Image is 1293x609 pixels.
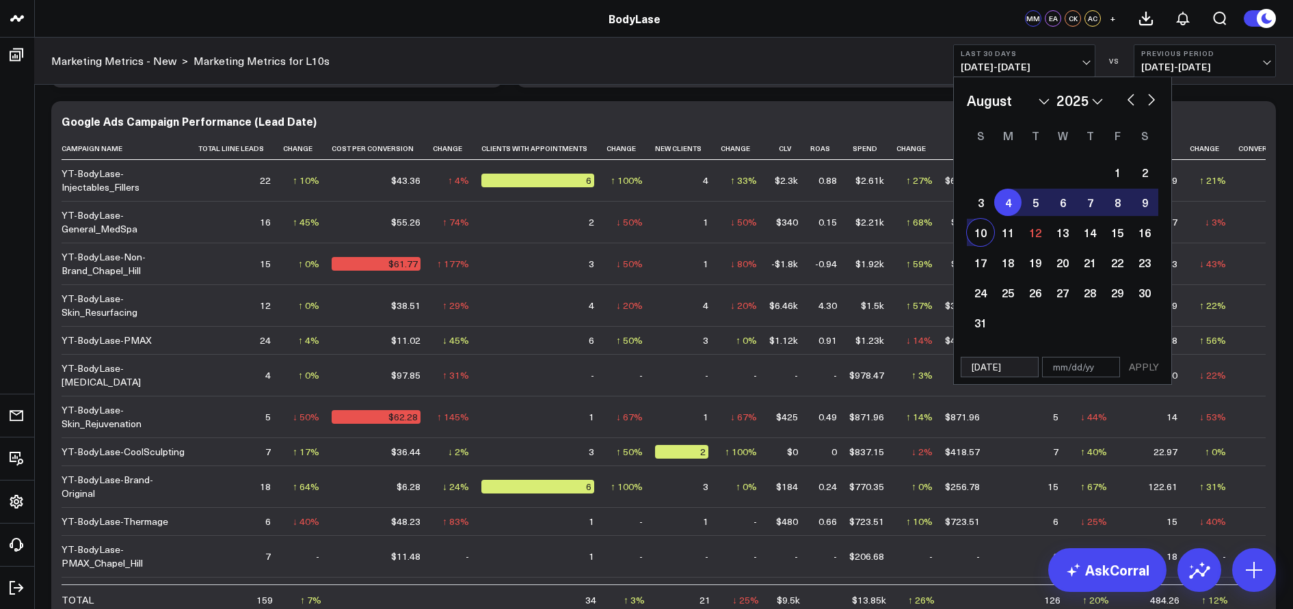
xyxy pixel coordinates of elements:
div: 1 [589,410,594,424]
div: ↑ 3% [624,593,645,607]
b: Last 30 Days [961,49,1088,57]
div: YT-BodyLase-PMAX [62,334,152,347]
div: YT-BodyLase-Thermage [62,515,168,528]
div: 6 [481,174,594,187]
div: ↑ 21% [1199,174,1226,187]
span: + [1110,14,1116,23]
a: BodyLase [609,11,661,26]
div: - [929,550,933,563]
div: YT-BodyLase-Non-Brand_Chapel_Hill [62,250,186,278]
div: $1.23k [855,334,884,347]
div: 3 [703,480,708,493]
div: ↑ 22% [1199,299,1226,312]
div: 5 [1053,410,1058,424]
div: $36.44 [391,445,421,459]
div: ↑ 31% [1199,480,1226,493]
div: $375.49 [945,299,980,312]
div: 16 [260,215,271,229]
div: 4 [703,299,708,312]
div: 24 [260,334,271,347]
div: 126 [1044,593,1061,607]
div: $723.51 [945,515,980,528]
div: $55.26 [391,215,421,229]
div: ↑ 0% [1205,445,1226,459]
div: ↑ 10% [293,174,319,187]
div: ↑ 12% [1201,593,1228,607]
div: ↓ 40% [293,515,319,528]
div: 0.88 [818,174,837,187]
div: $38.51 [391,299,421,312]
div: ↑ 56% [1199,334,1226,347]
div: ↓ 50% [730,215,757,229]
div: > [51,53,188,68]
th: Change [896,137,945,160]
div: 4 [265,368,271,382]
div: $97.85 [391,368,421,382]
div: 22.97 [1154,445,1177,459]
div: - [316,550,319,563]
div: $480 [776,515,798,528]
span: [DATE] - [DATE] [1141,62,1268,72]
div: - [705,550,708,563]
div: ↑ 57% [906,299,933,312]
div: ↓ 50% [616,215,643,229]
div: 0.49 [818,410,837,424]
div: ↑ 0% [736,480,757,493]
div: 0 [831,445,837,459]
div: $48.23 [391,515,421,528]
div: - [795,550,798,563]
div: 3 [703,334,708,347]
div: Saturday [1131,124,1158,146]
div: ↑ 145% [437,410,469,424]
div: ↓ 67% [616,410,643,424]
div: $0 [787,445,798,459]
div: 0.91 [818,334,837,347]
div: $206.68 [849,550,884,563]
div: CK [1065,10,1081,27]
div: Google Ads Campaign Performance (Lead Date) [62,113,317,128]
th: Spend [849,137,896,160]
div: ↑ 45% [293,215,319,229]
div: 39 [1167,299,1177,312]
div: $11.02 [391,334,421,347]
div: ↑ 29% [442,299,469,312]
div: ↓ 2% [911,445,933,459]
div: $6.28 [397,480,421,493]
div: - [754,550,757,563]
div: $62.28 [332,410,421,424]
div: ↑ 27% [906,174,933,187]
div: - [591,368,594,382]
div: ↑ 67% [1080,480,1107,493]
div: ↓ 2% [448,445,469,459]
div: $837.15 [849,445,884,459]
div: ↑ 3% [911,368,933,382]
div: 0.24 [818,480,837,493]
div: $61.77 [332,257,421,271]
div: 1 [589,515,594,528]
div: ↑ 64% [293,480,319,493]
div: $13.85k [852,593,886,607]
div: ↑ 0% [736,334,757,347]
div: - [795,368,798,382]
div: ↑ 26% [908,593,935,607]
div: - [834,550,837,563]
div: 15 [1048,480,1058,493]
div: YT-BodyLase-Brand-Original [62,473,186,500]
div: $651.40 [945,174,980,187]
div: $1.5k [861,299,884,312]
div: VS [1102,57,1127,65]
div: 1 [589,550,594,563]
th: Cost Per Conversion [332,137,433,160]
div: ↓ 50% [616,257,643,271]
div: 3 [589,257,594,271]
div: - [639,368,643,382]
div: ↓ 24% [442,480,469,493]
div: - [834,368,837,382]
div: Friday [1104,124,1131,146]
div: ↑ 20% [1082,593,1109,607]
div: ↑ 100% [725,445,757,459]
div: Wednesday [1049,124,1076,146]
div: ↑ 31% [442,368,469,382]
div: ↑ 177% [437,257,469,271]
div: 34 [585,593,596,607]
